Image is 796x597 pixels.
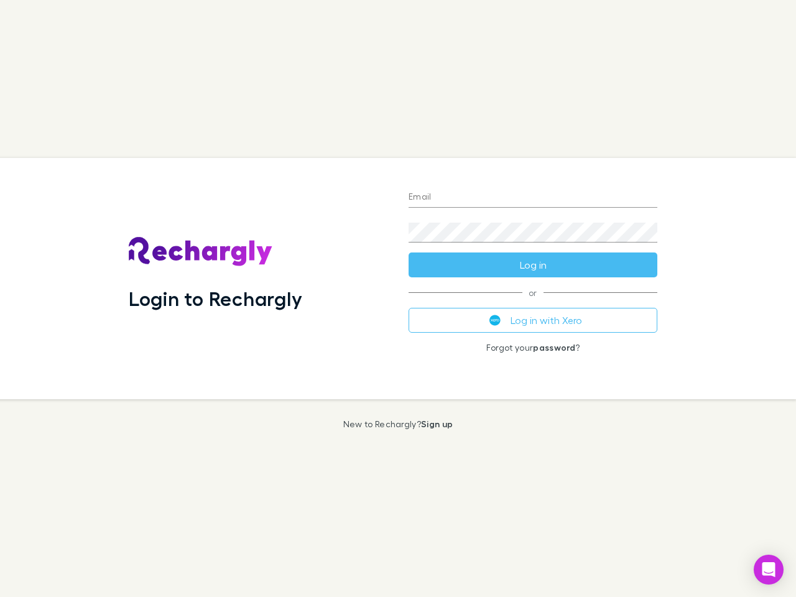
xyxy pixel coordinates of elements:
a: Sign up [421,419,453,429]
p: New to Rechargly? [343,419,453,429]
h1: Login to Rechargly [129,287,302,310]
img: Rechargly's Logo [129,237,273,267]
button: Log in with Xero [409,308,657,333]
img: Xero's logo [489,315,501,326]
a: password [533,342,575,353]
span: or [409,292,657,293]
button: Log in [409,252,657,277]
p: Forgot your ? [409,343,657,353]
div: Open Intercom Messenger [754,555,784,585]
